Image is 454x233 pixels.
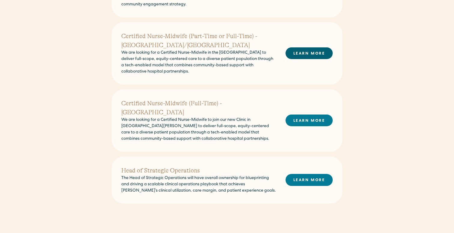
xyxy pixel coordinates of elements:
p: We are looking for a Certified Nurse-Midwife to join our new Clinic in [GEOGRAPHIC_DATA][PERSON_N... [121,117,276,142]
a: LEARN MORE [286,174,333,186]
h2: Certified Nurse-Midwife (Part-Time or Full-Time) - [GEOGRAPHIC_DATA]/[GEOGRAPHIC_DATA] [121,32,276,50]
h2: Head of Strategic Operations [121,166,276,175]
a: LEARN MORE [286,115,333,126]
p: The Head of Strategic Operations will have overall ownership for blueprinting and driving a scala... [121,175,276,194]
p: We are looking for a Certified Nurse-Midwife in the [GEOGRAPHIC_DATA] to deliver full-scope, equi... [121,50,276,75]
a: LEARN MORE [286,47,333,59]
h2: Certified Nurse-Midwife (Full-Time) - [GEOGRAPHIC_DATA] [121,99,276,117]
